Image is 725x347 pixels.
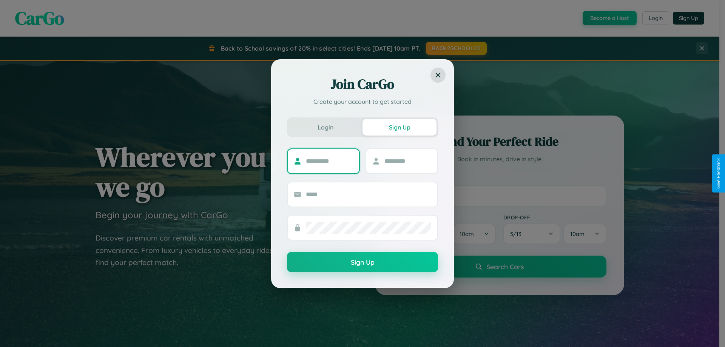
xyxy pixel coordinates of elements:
[287,97,438,106] p: Create your account to get started
[362,119,437,136] button: Sign Up
[287,75,438,93] h2: Join CarGo
[287,252,438,272] button: Sign Up
[716,158,721,189] div: Give Feedback
[288,119,362,136] button: Login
